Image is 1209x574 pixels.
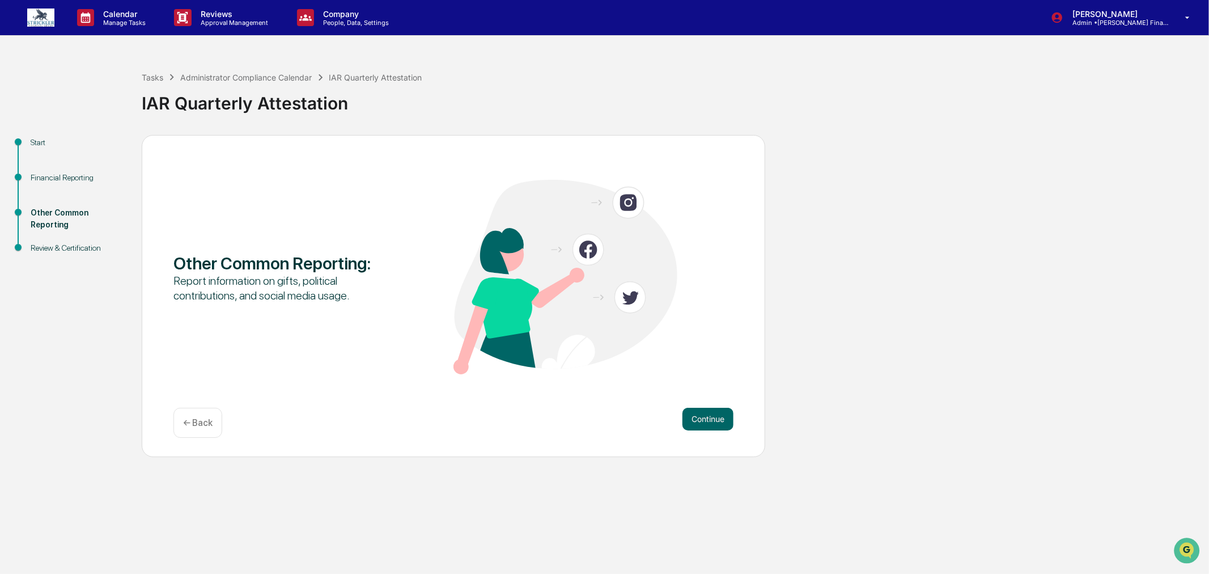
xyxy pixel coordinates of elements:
div: Report information on gifts, political contributions, and social media usage. [173,273,397,303]
div: Start [31,137,124,149]
p: Admin • [PERSON_NAME] Financial Group [1063,19,1169,27]
div: Review & Certification [31,242,124,254]
img: logo [27,9,54,27]
span: Preclearance [23,216,73,227]
a: 🗄️Attestations [78,211,145,231]
button: Continue [682,408,733,430]
a: 🖐️Preclearance [7,211,78,231]
div: We're available if you need us! [39,171,143,180]
img: 1746055101610-c473b297-6a78-478c-a979-82029cc54cd1 [11,159,32,180]
div: Administrator Compliance Calendar [180,73,312,82]
img: Other Common Reporting [453,180,677,374]
span: Data Lookup [23,237,71,248]
div: Tasks [142,73,163,82]
span: Attestations [94,216,141,227]
p: Calendar [94,9,151,19]
a: 🔎Data Lookup [7,233,76,253]
iframe: Open customer support [1173,537,1203,567]
p: Manage Tasks [94,19,151,27]
div: Other Common Reporting : [173,253,397,273]
p: People, Data, Settings [314,19,394,27]
button: Start new chat [193,163,206,176]
div: IAR Quarterly Attestation [329,73,422,82]
div: IAR Quarterly Attestation [142,84,1203,113]
div: 🖐️ [11,217,20,226]
p: Company [314,9,394,19]
a: Powered byPylon [80,264,137,273]
div: Start new chat [39,159,186,171]
img: Greenboard [11,62,34,85]
p: How can we help? [11,96,206,115]
div: 🗄️ [82,217,91,226]
p: [PERSON_NAME] [1063,9,1169,19]
p: Reviews [192,9,274,19]
div: 🔎 [11,238,20,247]
p: Approval Management [192,19,274,27]
div: Other Common Reporting [31,207,124,231]
p: ← Back [183,417,213,428]
span: Pylon [113,265,137,273]
div: Financial Reporting [31,172,124,184]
